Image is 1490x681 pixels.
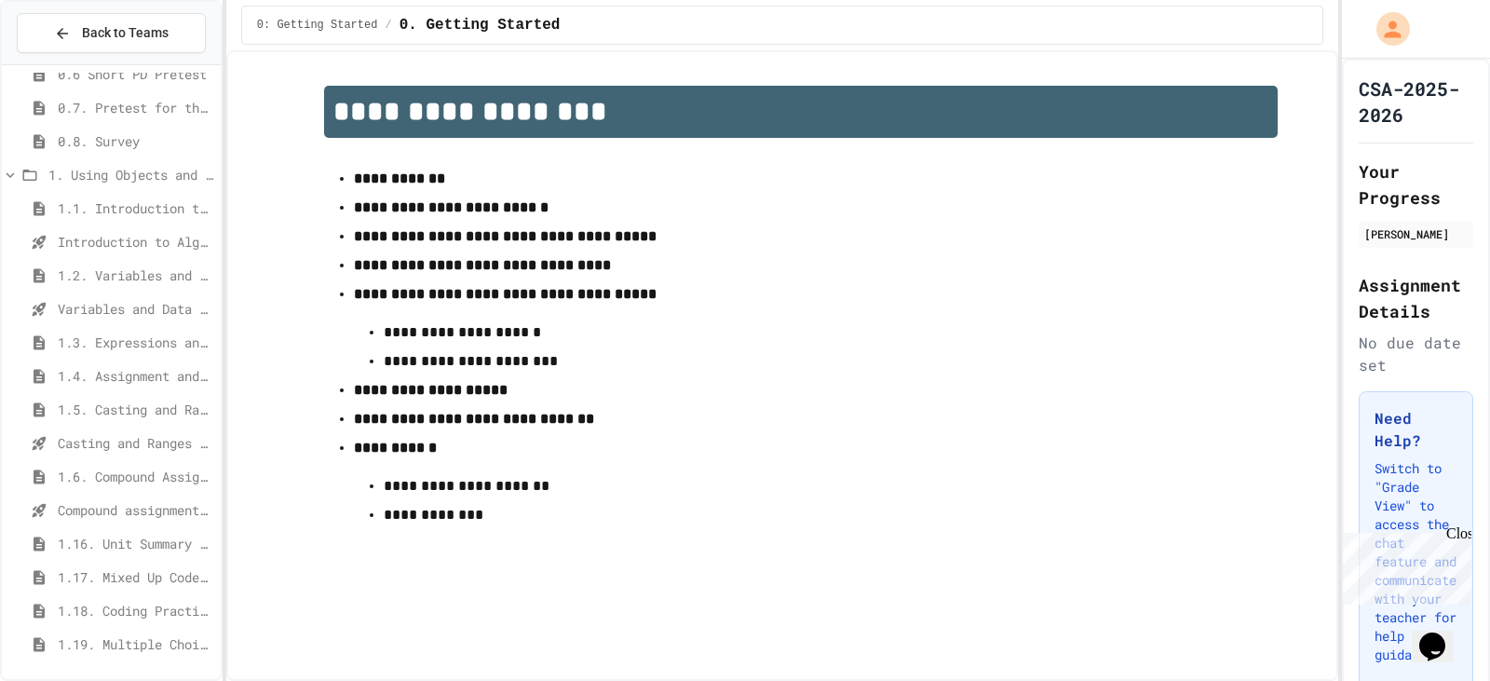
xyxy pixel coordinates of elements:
[58,601,213,620] span: 1.18. Coding Practice 1a (1.1-1.6)
[82,23,169,43] span: Back to Teams
[1359,332,1473,376] div: No due date set
[58,366,213,386] span: 1.4. Assignment and Input
[385,18,391,33] span: /
[400,14,561,36] span: 0. Getting Started
[58,634,213,654] span: 1.19. Multiple Choice Exercises for Unit 1a (1.1-1.6)
[1359,75,1473,128] h1: CSA-2025-2026
[58,64,213,84] span: 0.6 Short PD Pretest
[1359,272,1473,324] h2: Assignment Details
[58,266,213,285] span: 1.2. Variables and Data Types
[1364,225,1468,242] div: [PERSON_NAME]
[58,299,213,319] span: Variables and Data Types - Quiz
[48,165,213,184] span: 1. Using Objects and Methods
[58,567,213,587] span: 1.17. Mixed Up Code Practice 1.1-1.6
[1335,525,1471,605] iframe: chat widget
[1375,459,1457,664] p: Switch to "Grade View" to access the chat feature and communicate with your teacher for help and ...
[58,333,213,352] span: 1.3. Expressions and Output [New]
[58,98,213,117] span: 0.7. Pretest for the AP CSA Exam
[58,467,213,486] span: 1.6. Compound Assignment Operators
[58,534,213,553] span: 1.16. Unit Summary 1a (1.1-1.6)
[1359,158,1473,211] h2: Your Progress
[58,232,213,252] span: Introduction to Algorithms, Programming, and Compilers
[58,400,213,419] span: 1.5. Casting and Ranges of Values
[1357,7,1415,50] div: My Account
[7,7,129,118] div: Chat with us now!Close
[58,433,213,453] span: Casting and Ranges of variables - Quiz
[58,500,213,520] span: Compound assignment operators - Quiz
[17,13,206,53] button: Back to Teams
[1375,407,1457,452] h3: Need Help?
[58,198,213,218] span: 1.1. Introduction to Algorithms, Programming, and Compilers
[58,131,213,151] span: 0.8. Survey
[257,18,378,33] span: 0: Getting Started
[1412,606,1471,662] iframe: chat widget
